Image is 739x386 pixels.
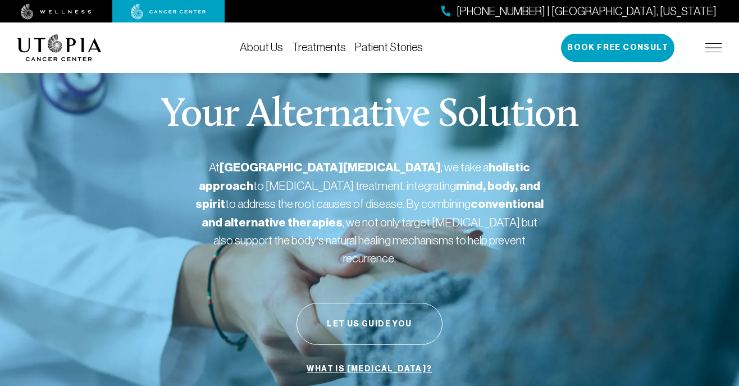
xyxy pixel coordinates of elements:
[705,43,722,52] img: icon-hamburger
[561,34,674,62] button: Book Free Consult
[292,41,346,53] a: Treatments
[195,158,544,267] p: At , we take a to [MEDICAL_DATA] treatment, integrating to address the root causes of disease. By...
[304,358,435,380] a: What is [MEDICAL_DATA]?
[17,34,102,61] img: logo
[161,96,578,136] p: Your Alternative Solution
[220,160,441,175] strong: [GEOGRAPHIC_DATA][MEDICAL_DATA]
[202,197,544,230] strong: conventional and alternative therapies
[441,3,717,20] a: [PHONE_NUMBER] | [GEOGRAPHIC_DATA], [US_STATE]
[296,303,443,345] button: Let Us Guide You
[240,41,283,53] a: About Us
[131,4,206,20] img: cancer center
[457,3,717,20] span: [PHONE_NUMBER] | [GEOGRAPHIC_DATA], [US_STATE]
[199,160,530,193] strong: holistic approach
[355,41,423,53] a: Patient Stories
[21,4,92,20] img: wellness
